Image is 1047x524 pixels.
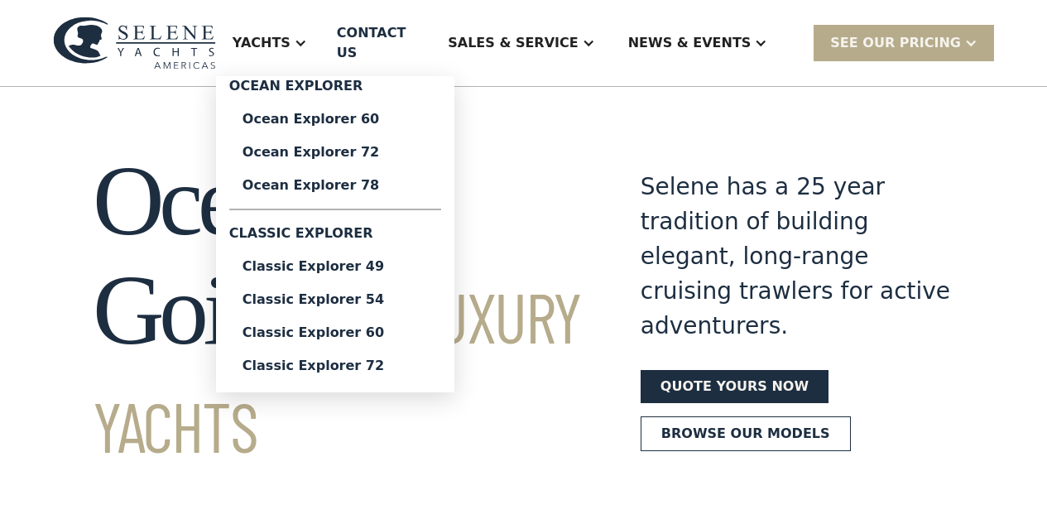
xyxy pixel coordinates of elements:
a: Ocean Explorer 78 [229,169,441,202]
nav: Yachts [216,76,454,392]
div: News & EVENTS [628,33,752,53]
div: Classic Explorer 54 [243,293,428,306]
div: Classic Explorer 60 [243,326,428,339]
a: Classic Explorer 72 [229,349,441,382]
div: Ocean Explorer [229,76,441,103]
a: Classic Explorer 54 [229,283,441,316]
div: Ocean Explorer 60 [243,113,428,126]
a: Ocean Explorer 60 [229,103,441,136]
div: Classic Explorer 49 [243,260,428,273]
h1: Ocean-Going [93,147,581,474]
a: Classic Explorer 49 [229,250,441,283]
div: Contact US [337,23,418,63]
div: Ocean Explorer 78 [243,179,428,192]
a: Ocean Explorer 72 [229,136,441,169]
div: News & EVENTS [612,10,785,76]
div: Sales & Service [431,10,611,76]
div: Ocean Explorer 72 [243,146,428,159]
img: logo [53,17,216,70]
div: Classic Explorer 72 [243,359,428,373]
a: Quote yours now [641,370,828,403]
div: SEE Our Pricing [814,25,994,60]
div: Classic Explorer [229,217,441,250]
a: Browse our models [641,416,851,451]
div: SEE Our Pricing [830,33,961,53]
div: Selene has a 25 year tradition of building elegant, long-range cruising trawlers for active adven... [641,170,954,344]
a: Classic Explorer 60 [229,316,441,349]
div: Yachts [216,10,324,76]
div: Yachts [233,33,291,53]
div: Sales & Service [448,33,578,53]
